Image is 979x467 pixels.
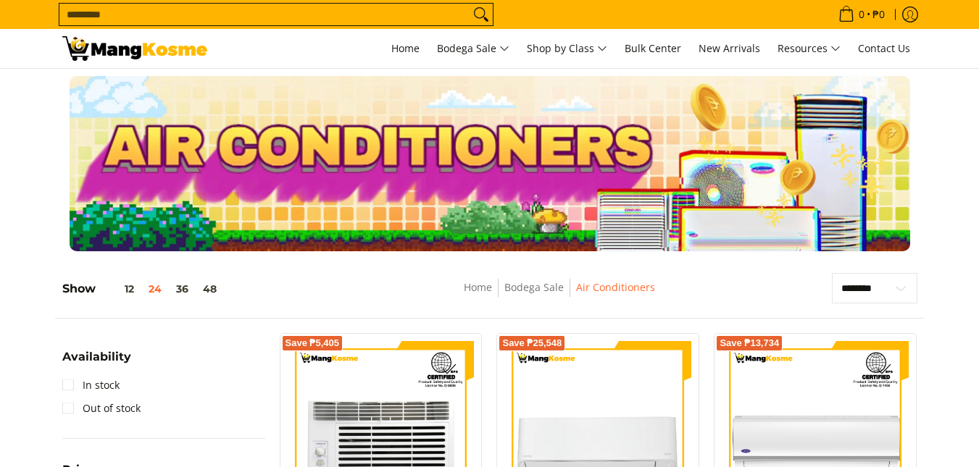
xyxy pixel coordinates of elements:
h5: Show [62,282,224,296]
span: Bulk Center [625,41,681,55]
a: New Arrivals [691,29,767,68]
a: Home [464,280,492,294]
button: 12 [96,283,141,295]
a: Air Conditioners [576,280,655,294]
button: 36 [169,283,196,295]
button: 48 [196,283,224,295]
span: Save ₱13,734 [720,339,779,348]
summary: Open [62,351,131,374]
span: Contact Us [858,41,910,55]
nav: Breadcrumbs [357,279,760,311]
span: Availability [62,351,131,363]
button: 24 [141,283,169,295]
span: • [834,7,889,22]
img: Bodega Sale Aircon l Mang Kosme: Home Appliances Warehouse Sale [62,36,207,61]
span: New Arrivals [699,41,760,55]
a: Bodega Sale [504,280,564,294]
a: Bulk Center [617,29,688,68]
a: Home [384,29,427,68]
span: Home [391,41,420,55]
span: Shop by Class [527,40,607,58]
span: 0 [857,9,867,20]
nav: Main Menu [222,29,917,68]
span: Save ₱5,405 [286,339,340,348]
span: ₱0 [870,9,887,20]
button: Search [470,4,493,25]
span: Save ₱25,548 [502,339,562,348]
a: Bodega Sale [430,29,517,68]
a: Out of stock [62,397,141,420]
span: Resources [778,40,841,58]
a: Shop by Class [520,29,615,68]
span: Bodega Sale [437,40,509,58]
a: Contact Us [851,29,917,68]
a: In stock [62,374,120,397]
a: Resources [770,29,848,68]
